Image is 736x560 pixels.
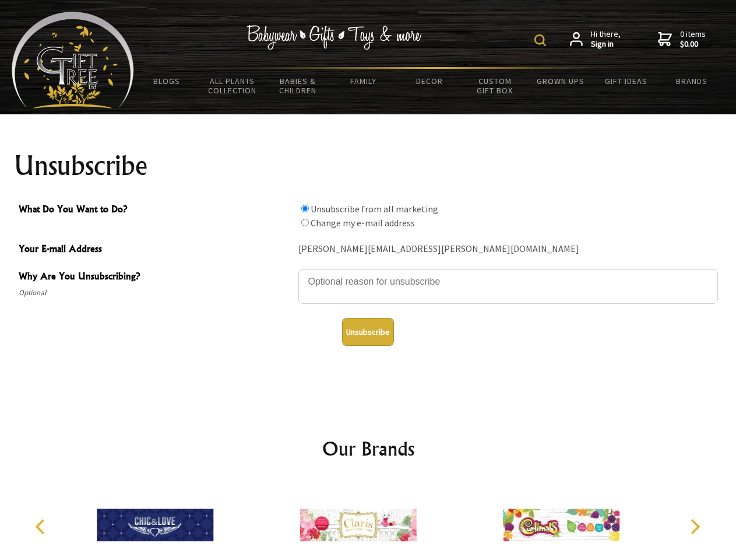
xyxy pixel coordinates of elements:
h2: Our Brands [23,435,713,463]
a: Brands [659,69,725,93]
a: Decor [396,69,462,93]
a: Grown Ups [527,69,593,93]
a: Family [331,69,397,93]
input: What Do You Want to Do? [301,205,309,212]
a: Hi there,Sign in [570,29,621,50]
div: [PERSON_NAME][EMAIL_ADDRESS][PERSON_NAME][DOMAIN_NAME] [298,240,718,258]
img: Babyware - Gifts - Toys and more... [12,12,134,108]
span: Your E-mail Address [19,242,293,258]
h1: Unsubscribe [14,152,723,180]
label: Unsubscribe from all marketing [311,203,438,215]
a: Gift Ideas [593,69,659,93]
img: Babywear - Gifts - Toys & more [247,25,422,50]
strong: Sign in [591,39,621,50]
input: What Do You Want to Do? [301,219,309,226]
a: BLOGS [134,69,200,93]
span: Optional [19,286,293,300]
img: product search [534,34,546,46]
a: Babies & Children [265,69,331,103]
label: Change my e-mail address [311,217,415,229]
a: 0 items$0.00 [658,29,706,50]
button: Previous [29,514,55,540]
span: 0 items [680,29,706,50]
strong: $0.00 [680,39,706,50]
a: All Plants Collection [200,69,266,103]
button: Unsubscribe [342,318,394,346]
span: Hi there, [591,29,621,50]
textarea: Why Are You Unsubscribing? [298,269,718,304]
span: What Do You Want to Do? [19,202,293,219]
button: Next [682,514,707,540]
span: Why Are You Unsubscribing? [19,269,293,286]
a: Custom Gift Box [462,69,528,103]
